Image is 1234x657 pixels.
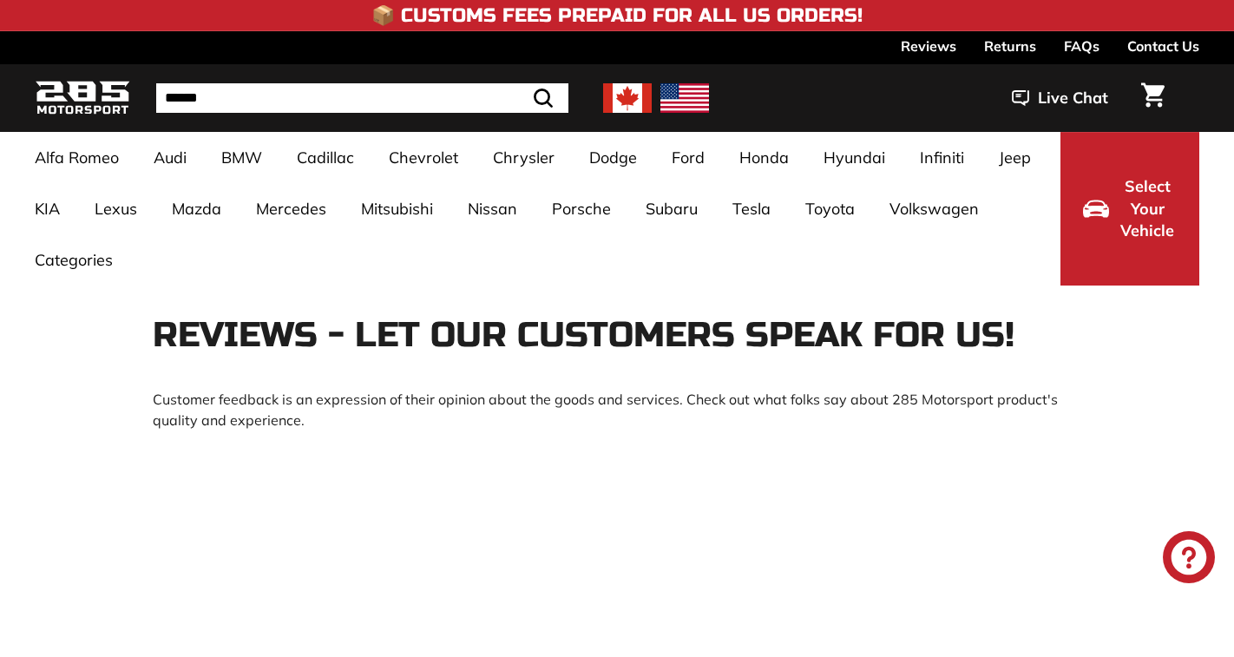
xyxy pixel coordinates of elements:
a: Mazda [154,183,239,234]
h1: Reviews - Let our customers speak for us! [153,316,1081,354]
a: Audi [136,132,204,183]
a: Reviews [901,31,956,61]
img: Logo_285_Motorsport_areodynamics_components [35,78,130,119]
span: Live Chat [1038,87,1108,109]
a: KIA [17,183,77,234]
a: Categories [17,234,130,286]
a: Alfa Romeo [17,132,136,183]
a: Hyundai [806,132,903,183]
a: Contact Us [1127,31,1199,61]
a: Subaru [628,183,715,234]
a: FAQs [1064,31,1099,61]
div: Customer feedback is an expression of their opinion about the goods and services. Check out what ... [153,389,1081,430]
button: Select Your Vehicle [1060,132,1199,286]
a: Jeep [981,132,1048,183]
a: Lexus [77,183,154,234]
a: Tesla [715,183,788,234]
a: Returns [984,31,1036,61]
a: BMW [204,132,279,183]
a: Ford [654,132,722,183]
a: Honda [722,132,806,183]
a: Cart [1131,69,1175,128]
input: Search [156,83,568,113]
h4: 📦 Customs Fees Prepaid for All US Orders! [371,5,863,26]
span: Select Your Vehicle [1118,175,1177,242]
a: Nissan [450,183,535,234]
a: Volkswagen [872,183,996,234]
button: Live Chat [989,76,1131,120]
a: Dodge [572,132,654,183]
a: Porsche [535,183,628,234]
a: Chevrolet [371,132,476,183]
a: Cadillac [279,132,371,183]
inbox-online-store-chat: Shopify online store chat [1158,531,1220,588]
a: Mercedes [239,183,344,234]
a: Infiniti [903,132,981,183]
a: Chrysler [476,132,572,183]
a: Toyota [788,183,872,234]
a: Mitsubishi [344,183,450,234]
